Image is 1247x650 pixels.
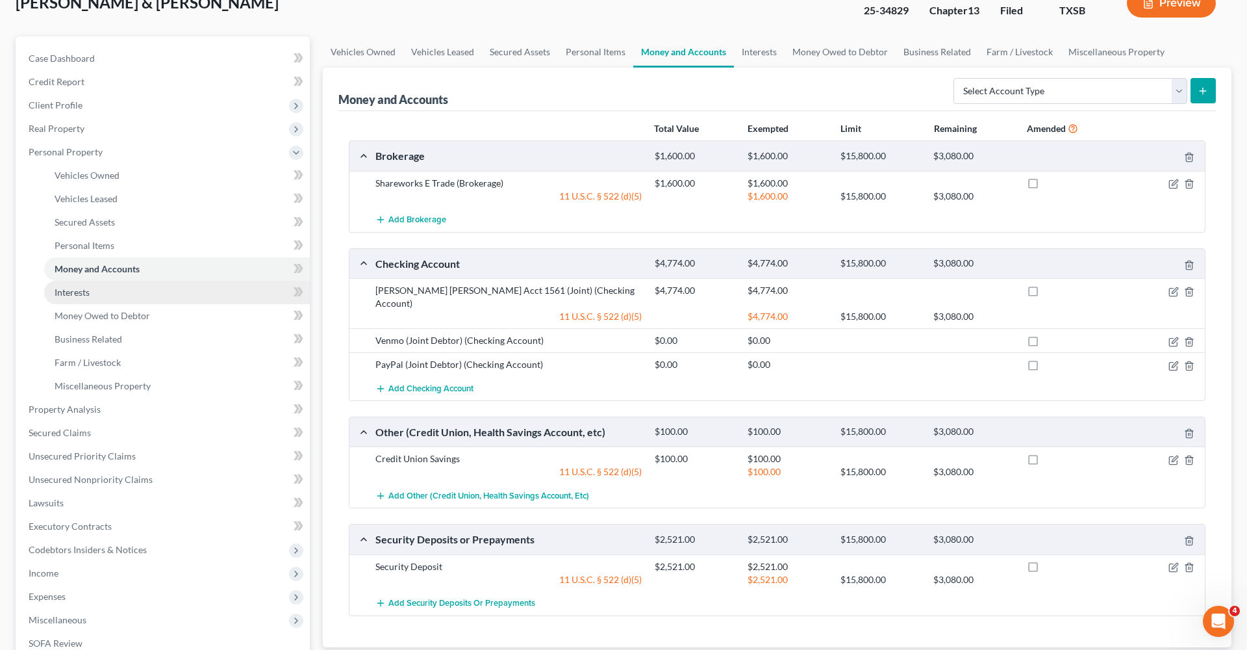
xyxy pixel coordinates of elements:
div: Other (Credit Union, Health Savings Account, etc) [369,425,648,439]
div: $15,800.00 [834,573,927,586]
div: $2,521.00 [741,560,834,573]
span: Case Dashboard [29,53,95,64]
div: $3,080.00 [927,465,1020,478]
span: Farm / Livestock [55,357,121,368]
div: Checking Account [369,257,648,270]
a: Money Owed to Debtor [785,36,896,68]
div: $1,600.00 [741,150,834,162]
span: Vehicles Owned [55,170,120,181]
span: Income [29,567,58,578]
strong: Remaining [934,123,977,134]
span: Secured Claims [29,427,91,438]
div: $3,080.00 [927,257,1020,270]
div: $3,080.00 [927,426,1020,438]
div: Chapter [929,3,979,18]
div: $3,080.00 [927,150,1020,162]
div: $0.00 [648,358,741,371]
div: [PERSON_NAME] [PERSON_NAME] Acct 1561 (Joint) (Checking Account) [369,284,648,310]
a: Personal Items [558,36,633,68]
span: Executory Contracts [29,521,112,532]
span: Personal Items [55,240,114,251]
div: 25-34829 [864,3,909,18]
span: 13 [968,4,979,16]
div: Money and Accounts [338,92,448,107]
a: Miscellaneous Property [44,374,310,398]
div: $15,800.00 [834,190,927,203]
div: $1,600.00 [648,177,741,190]
span: Unsecured Priority Claims [29,450,136,461]
button: Add Brokerage [375,208,446,232]
div: Filed [1000,3,1039,18]
a: Business Related [896,36,979,68]
div: $15,800.00 [834,534,927,546]
div: Brokerage [369,149,648,162]
a: Case Dashboard [18,47,310,70]
a: Vehicles Leased [403,36,482,68]
div: $100.00 [648,452,741,465]
strong: Amended [1027,123,1066,134]
span: Business Related [55,333,122,344]
div: Security Deposit [369,560,648,573]
div: $100.00 [741,465,834,478]
div: $0.00 [741,358,834,371]
div: 11 U.S.C. § 522 (d)(5) [369,310,648,323]
span: Real Property [29,123,84,134]
div: $4,774.00 [648,257,741,270]
a: Business Related [44,328,310,351]
div: Security Deposits or Prepayments [369,532,648,546]
a: Secured Assets [44,211,310,234]
div: $3,080.00 [927,190,1020,203]
div: $2,521.00 [741,573,834,586]
div: $4,774.00 [741,257,834,270]
span: Add Security Deposits or Prepayments [388,599,535,609]
a: Miscellaneous Property [1061,36,1172,68]
span: Miscellaneous [29,614,86,625]
div: $2,521.00 [648,534,741,546]
span: Interests [55,287,90,298]
span: SOFA Review [29,638,82,649]
a: Vehicles Owned [44,164,310,187]
div: $15,800.00 [834,257,927,270]
a: Farm / Livestock [44,351,310,374]
div: $4,774.00 [648,284,741,297]
a: Farm / Livestock [979,36,1061,68]
a: Money and Accounts [633,36,734,68]
span: Client Profile [29,99,82,110]
div: PayPal (Joint Debtor) (Checking Account) [369,358,648,371]
div: 11 U.S.C. § 522 (d)(5) [369,465,648,478]
a: Executory Contracts [18,515,310,538]
span: Vehicles Leased [55,193,118,204]
div: $3,080.00 [927,534,1020,546]
span: Lawsuits [29,497,64,508]
span: Add Checking Account [388,383,473,394]
button: Add Other (Credit Union, Health Savings Account, etc) [375,484,589,508]
span: Money and Accounts [55,263,140,274]
span: Miscellaneous Property [55,380,151,391]
span: Add Brokerage [388,215,446,226]
div: $1,600.00 [741,177,834,190]
a: Interests [734,36,785,68]
div: $100.00 [741,452,834,465]
div: Shareworks E Trade (Brokerage) [369,177,648,190]
div: 11 U.S.C. § 522 (d)(5) [369,573,648,586]
div: $0.00 [741,334,834,347]
div: $15,800.00 [834,150,927,162]
a: Secured Assets [482,36,558,68]
div: Venmo (Joint Debtor) (Checking Account) [369,334,648,347]
div: $1,600.00 [648,150,741,162]
span: Codebtors Insiders & Notices [29,544,147,555]
div: $15,800.00 [834,310,927,323]
div: $0.00 [648,334,741,347]
a: Personal Items [44,234,310,257]
span: Expenses [29,591,66,602]
div: $15,800.00 [834,426,927,438]
a: Interests [44,281,310,304]
a: Money and Accounts [44,257,310,281]
a: Unsecured Nonpriority Claims [18,468,310,491]
div: 11 U.S.C. § 522 (d)(5) [369,190,648,203]
a: Credit Report [18,70,310,94]
a: Secured Claims [18,421,310,445]
a: Money Owed to Debtor [44,304,310,328]
div: $100.00 [648,426,741,438]
div: TXSB [1059,3,1106,18]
